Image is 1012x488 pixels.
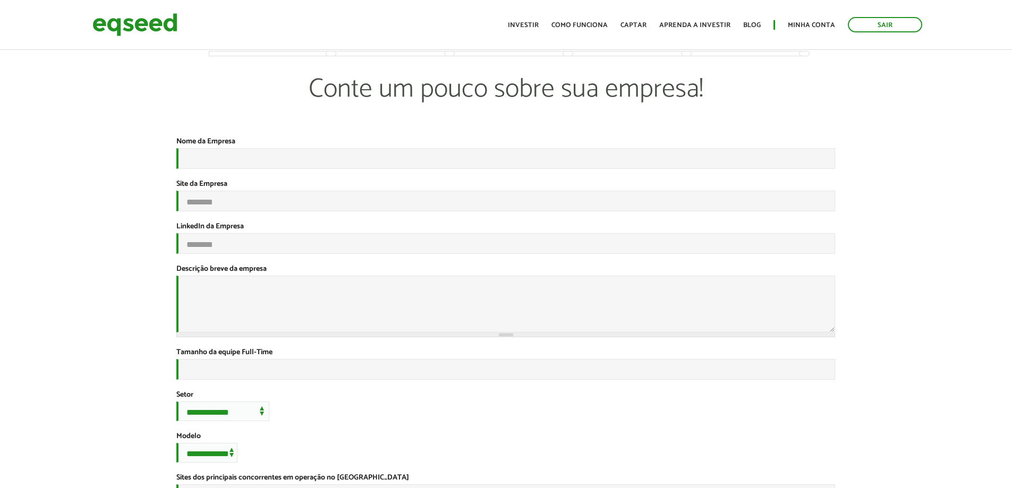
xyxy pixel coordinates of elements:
[209,73,802,137] p: Conte um pouco sobre sua empresa!
[176,349,273,356] label: Tamanho da equipe Full-Time
[176,391,193,399] label: Setor
[551,22,608,29] a: Como funciona
[508,22,539,29] a: Investir
[659,22,730,29] a: Aprenda a investir
[620,22,647,29] a: Captar
[176,138,235,145] label: Nome da Empresa
[176,223,244,230] label: LinkedIn da Empresa
[176,474,409,482] label: Sites dos principais concorrentes em operação no [GEOGRAPHIC_DATA]
[743,22,761,29] a: Blog
[176,181,227,188] label: Site da Empresa
[176,433,201,440] label: Modelo
[848,17,922,32] a: Sair
[92,11,177,39] img: EqSeed
[176,266,267,273] label: Descrição breve da empresa
[788,22,835,29] a: Minha conta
